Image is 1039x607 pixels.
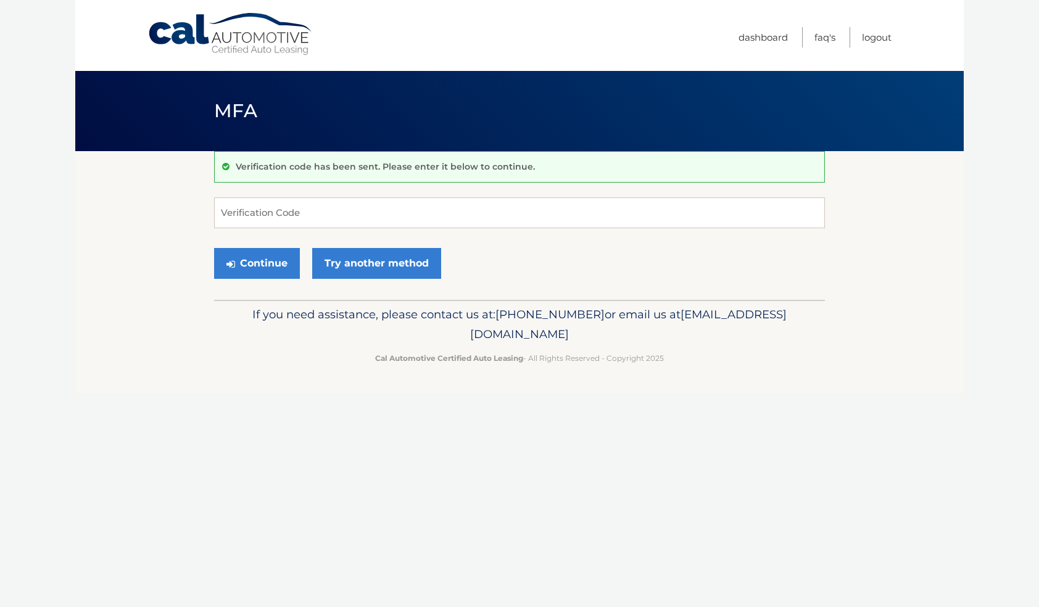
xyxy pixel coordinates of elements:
[214,99,257,122] span: MFA
[862,27,892,47] a: Logout
[222,352,817,365] p: - All Rights Reserved - Copyright 2025
[214,248,300,279] button: Continue
[814,27,835,47] a: FAQ's
[147,12,314,56] a: Cal Automotive
[470,307,787,341] span: [EMAIL_ADDRESS][DOMAIN_NAME]
[236,161,535,172] p: Verification code has been sent. Please enter it below to continue.
[214,197,825,228] input: Verification Code
[375,353,523,363] strong: Cal Automotive Certified Auto Leasing
[222,305,817,344] p: If you need assistance, please contact us at: or email us at
[495,307,605,321] span: [PHONE_NUMBER]
[739,27,788,47] a: Dashboard
[312,248,441,279] a: Try another method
